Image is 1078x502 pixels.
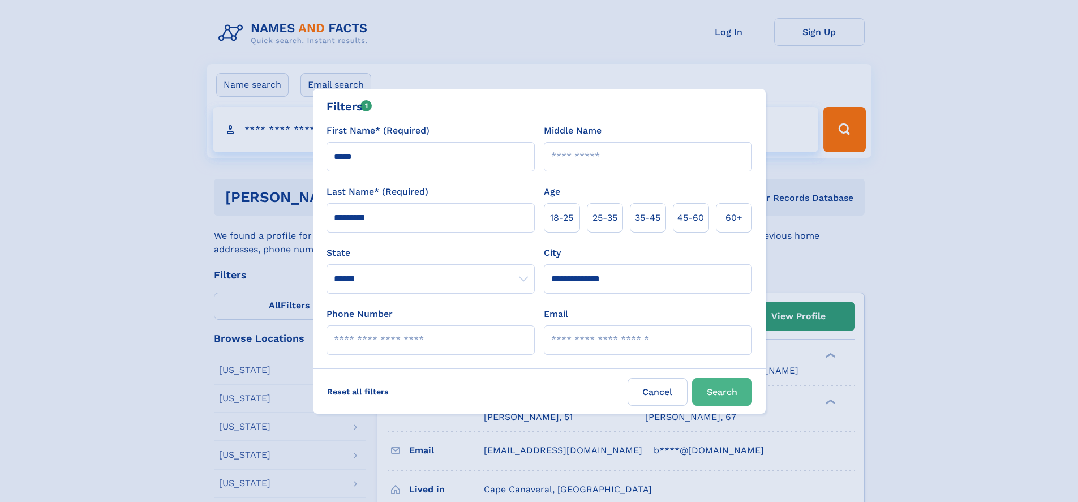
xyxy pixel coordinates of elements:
[550,211,573,225] span: 18‑25
[544,124,602,138] label: Middle Name
[544,246,561,260] label: City
[725,211,742,225] span: 60+
[635,211,660,225] span: 35‑45
[628,378,688,406] label: Cancel
[544,307,568,321] label: Email
[327,124,430,138] label: First Name* (Required)
[320,378,396,405] label: Reset all filters
[544,185,560,199] label: Age
[692,378,752,406] button: Search
[327,246,535,260] label: State
[592,211,617,225] span: 25‑35
[327,307,393,321] label: Phone Number
[677,211,704,225] span: 45‑60
[327,98,372,115] div: Filters
[327,185,428,199] label: Last Name* (Required)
